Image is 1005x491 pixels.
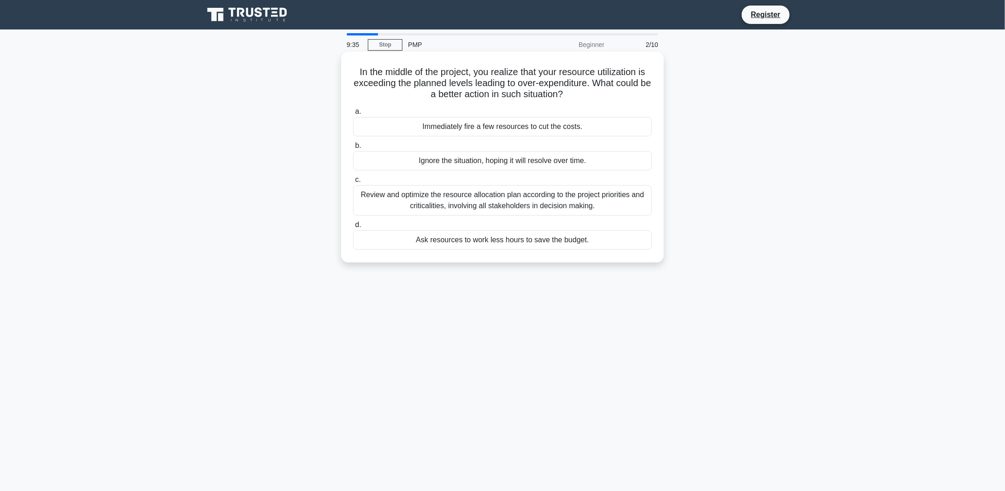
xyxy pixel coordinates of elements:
a: Stop [368,39,402,51]
div: 9:35 [341,35,368,54]
div: Ask resources to work less hours to save the budget. [353,230,652,250]
div: Beginner [529,35,610,54]
div: 2/10 [610,35,664,54]
div: Ignore the situation, hoping it will resolve over time. [353,151,652,170]
h5: In the middle of the project, you realize that your resource utilization is exceeding the planned... [352,66,653,100]
span: a. [355,107,361,115]
div: Immediately fire a few resources to cut the costs. [353,117,652,136]
span: b. [355,141,361,149]
span: d. [355,221,361,228]
a: Register [745,9,786,20]
div: PMP [402,35,529,54]
span: c. [355,175,361,183]
div: Review and optimize the resource allocation plan according to the project priorities and critical... [353,185,652,216]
